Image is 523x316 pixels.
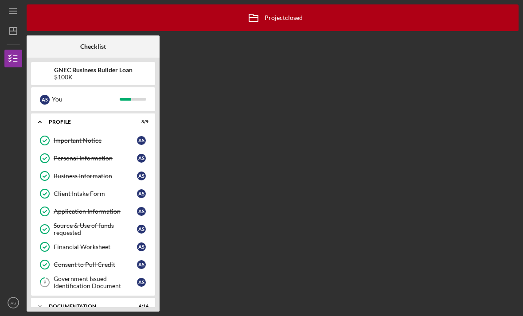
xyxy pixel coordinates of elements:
[54,243,137,250] div: Financial Worksheet
[49,304,126,309] div: Documentation
[137,207,146,216] div: A S
[54,222,137,236] div: Source & Use of funds requested
[133,119,148,125] div: 8 / 9
[40,95,50,105] div: A S
[137,242,146,251] div: A S
[137,189,146,198] div: A S
[35,185,151,203] a: Client Intake FormAS
[4,294,22,312] button: AS
[11,300,16,305] text: AS
[54,137,137,144] div: Important Notice
[137,172,146,180] div: A S
[54,172,137,179] div: Business Information
[35,273,151,291] a: 9Government Issued Identification DocumentAS
[54,74,133,81] div: $100K
[137,154,146,163] div: A S
[54,275,137,289] div: Government Issued Identification Document
[137,260,146,269] div: A S
[52,92,120,107] div: You
[242,7,303,29] div: Project closed
[137,136,146,145] div: A S
[54,190,137,197] div: Client Intake Form
[54,155,137,162] div: Personal Information
[54,66,133,74] b: GNEC Business Builder Loan
[35,238,151,256] a: Financial WorksheetAS
[35,167,151,185] a: Business InformationAS
[43,280,47,285] tspan: 9
[35,132,151,149] a: Important NoticeAS
[137,278,146,287] div: A S
[54,208,137,215] div: Application Information
[137,225,146,234] div: A S
[35,149,151,167] a: Personal InformationAS
[54,261,137,268] div: Consent to Pull Credit
[35,203,151,220] a: Application InformationAS
[80,43,106,50] b: Checklist
[35,220,151,238] a: Source & Use of funds requestedAS
[35,256,151,273] a: Consent to Pull CreditAS
[133,304,148,309] div: 4 / 14
[49,119,126,125] div: Profile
